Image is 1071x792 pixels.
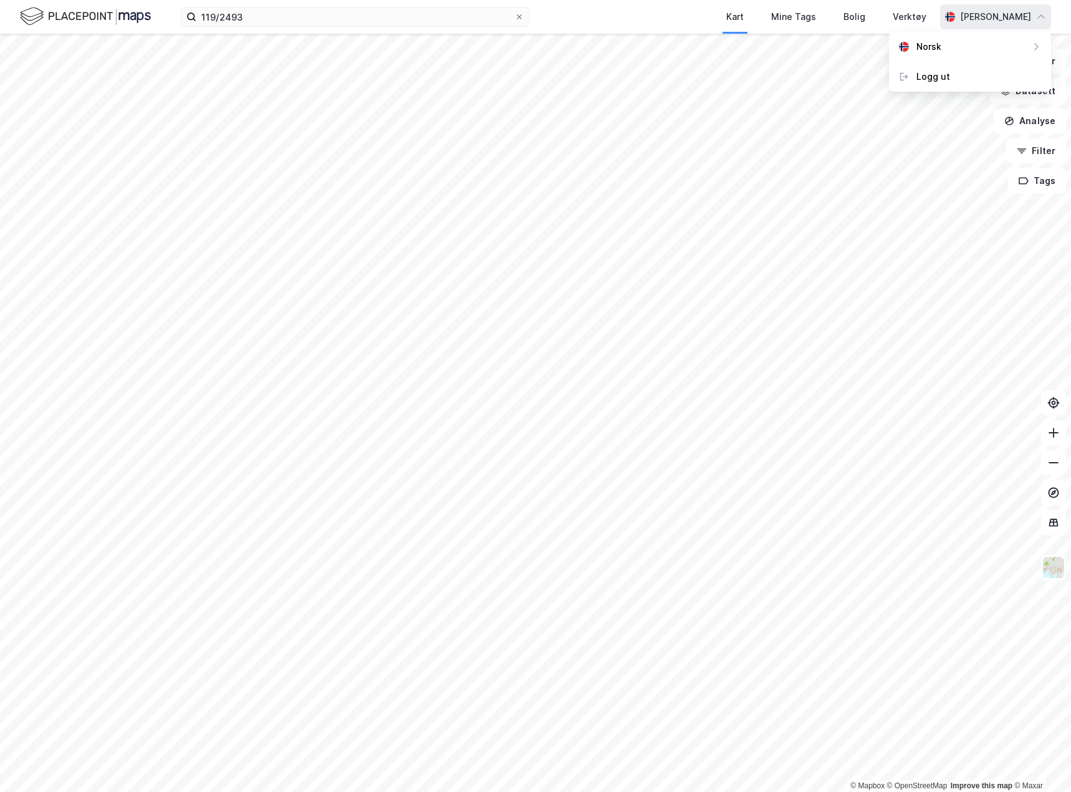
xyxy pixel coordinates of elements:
[771,9,816,24] div: Mine Tags
[1009,732,1071,792] iframe: Chat Widget
[951,781,1012,790] a: Improve this map
[1042,556,1065,579] img: Z
[850,781,885,790] a: Mapbox
[960,9,1031,24] div: [PERSON_NAME]
[196,7,514,26] input: Søk på adresse, matrikkel, gårdeiere, leietakere eller personer
[1008,168,1066,193] button: Tags
[887,781,948,790] a: OpenStreetMap
[843,9,865,24] div: Bolig
[916,69,950,84] div: Logg ut
[20,6,151,27] img: logo.f888ab2527a4732fd821a326f86c7f29.svg
[893,9,926,24] div: Verktøy
[994,109,1066,133] button: Analyse
[1006,138,1066,163] button: Filter
[1009,732,1071,792] div: Kontrollprogram for chat
[726,9,744,24] div: Kart
[916,39,941,54] div: Norsk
